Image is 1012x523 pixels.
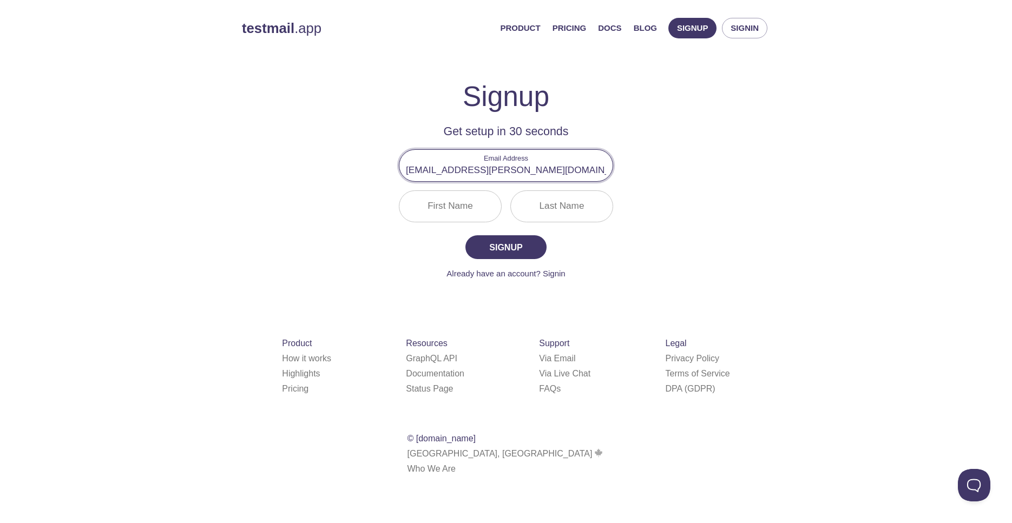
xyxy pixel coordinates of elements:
a: Who We Are [408,464,456,473]
a: Terms of Service [666,369,730,378]
span: Product [282,339,312,348]
a: Pricing [282,384,308,393]
span: s [556,384,561,393]
a: DPA (GDPR) [666,384,715,393]
span: Resources [406,339,447,348]
a: Pricing [553,21,587,35]
span: Signin [731,21,759,35]
h2: Get setup in 30 seconds [399,122,613,141]
span: Signup [477,240,535,255]
span: [GEOGRAPHIC_DATA], [GEOGRAPHIC_DATA] [408,449,605,458]
a: Highlights [282,369,320,378]
a: GraphQL API [406,354,457,363]
a: Blog [634,21,657,35]
span: Support [539,339,569,348]
a: FAQ [539,384,561,393]
strong: testmail [242,21,294,36]
button: Signup [465,235,547,259]
a: Via Live Chat [539,369,590,378]
a: Documentation [406,369,464,378]
a: Product [500,21,540,35]
span: Signup [677,21,708,35]
a: Via Email [539,354,575,363]
button: Signup [668,18,717,38]
a: Already have an account? Signin [446,269,565,278]
a: testmail.app [242,19,491,37]
a: Privacy Policy [666,354,720,363]
iframe: Help Scout Beacon - Open [958,469,990,501]
h1: Signup [463,80,549,112]
a: Status Page [406,384,453,393]
span: Legal [666,339,687,348]
a: How it works [282,354,331,363]
button: Signin [722,18,767,38]
span: © [DOMAIN_NAME] [408,434,476,443]
a: Docs [598,21,621,35]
